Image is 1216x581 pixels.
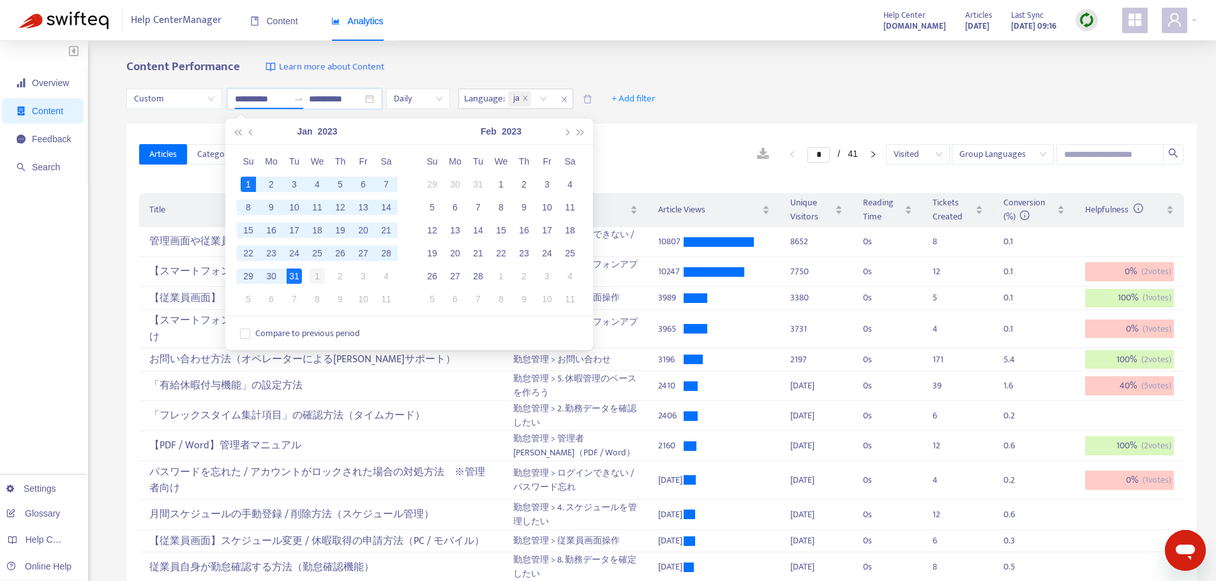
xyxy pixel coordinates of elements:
td: 2023-02-07 [467,196,490,219]
td: 2023-02-12 [421,219,444,242]
div: 7 [470,200,486,215]
a: [DOMAIN_NAME] [883,18,946,33]
span: signal [17,78,26,87]
td: 2023-02-01 [306,265,329,288]
div: 31 [470,177,486,192]
th: Sa [559,150,582,173]
div: 6 [356,177,371,192]
div: 21 [379,223,394,238]
div: 7 [287,291,302,307]
div: 4 [310,177,325,192]
td: 2023-01-22 [237,242,260,265]
div: 3 [287,177,302,192]
th: Mo [444,150,467,173]
td: 2023-03-06 [444,288,467,311]
div: 20 [356,223,371,238]
div: 30 [447,177,463,192]
th: We [306,150,329,173]
td: 2023-03-05 [421,288,444,311]
div: 20 [447,246,463,261]
div: 【従業員画面】「タイムカード」の操作方法（PC） [149,288,492,309]
td: 2023-02-06 [444,196,467,219]
td: 2023-02-18 [559,219,582,242]
td: 2023-01-25 [306,242,329,265]
th: Mo [260,150,283,173]
th: Fr [536,150,559,173]
td: 2023-01-01 [237,173,260,196]
div: 13 [447,223,463,238]
td: 2023-01-30 [260,265,283,288]
span: Articles [149,147,177,161]
td: 2023-02-08 [306,288,329,311]
td: 2023-01-04 [306,173,329,196]
div: 2 [264,177,279,192]
td: 2023-02-05 [237,288,260,311]
div: 18 [562,223,578,238]
td: 2023-02-17 [536,219,559,242]
td: 2023-02-11 [375,288,398,311]
div: 26 [424,268,440,284]
td: 2023-01-30 [444,173,467,196]
span: book [250,17,259,26]
a: Settings [6,483,56,494]
a: Online Help [6,561,71,571]
div: 10 [539,200,555,215]
div: 「有給休暇付与機能」の設定方法 [149,376,492,397]
th: Th [513,150,536,173]
th: Su [237,150,260,173]
td: 2023-01-21 [375,219,398,242]
span: Content [250,16,298,26]
div: 24 [287,246,302,261]
td: 2023-01-12 [329,196,352,219]
td: 2023-01-29 [237,265,260,288]
td: 2023-03-08 [490,288,513,311]
div: 9 [333,291,348,307]
div: 14 [470,223,486,238]
div: 2 [516,177,532,192]
span: swap-right [294,94,304,104]
td: 2023-02-14 [467,219,490,242]
td: 2023-02-24 [536,242,559,265]
th: Th [329,150,352,173]
span: ja [508,91,531,107]
span: Visited [894,145,942,164]
td: 2023-02-03 [352,265,375,288]
div: 8 [493,291,509,307]
td: 2023-02-10 [352,288,375,311]
b: Content Performance [126,57,240,77]
div: 1 [241,177,256,192]
td: 2023-01-15 [237,219,260,242]
td: 2023-01-31 [283,265,306,288]
button: Categories [187,144,248,165]
div: 11 [562,291,578,307]
td: 2023-01-11 [306,196,329,219]
div: 8 [493,200,509,215]
td: 2023-01-08 [237,196,260,219]
div: 25 [562,246,578,261]
div: 10247 [658,265,684,279]
div: 8 [241,200,256,215]
div: 1 [493,177,509,192]
span: Last Sync [1011,8,1044,22]
span: Helpfulness [1085,202,1143,217]
span: right [869,151,877,158]
div: 0 % [1085,320,1174,339]
td: 2023-01-07 [375,173,398,196]
span: search [17,163,26,172]
div: 8652 [790,235,843,249]
th: Fr [352,150,375,173]
td: 勤怠管理 > お問い合わせ [503,348,649,371]
th: Title [139,193,502,227]
div: 2 [516,268,532,284]
div: 6 [447,200,463,215]
td: 2023-03-07 [467,288,490,311]
td: 2023-02-02 [329,265,352,288]
td: 2023-01-09 [260,196,283,219]
span: to [294,94,304,104]
div: 0 s [863,353,912,367]
strong: [DATE] 09:16 [1011,19,1056,33]
div: 4 [562,177,578,192]
td: 2023-01-26 [329,242,352,265]
span: area-chart [331,17,340,26]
